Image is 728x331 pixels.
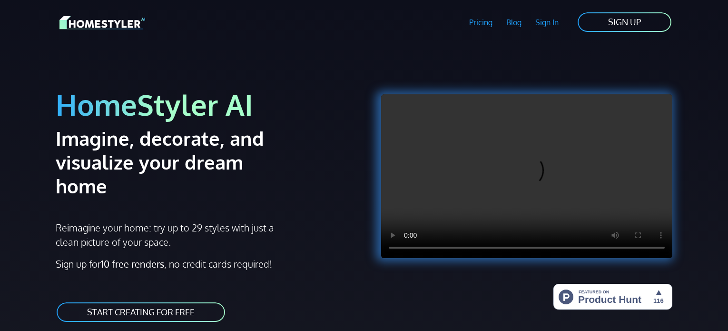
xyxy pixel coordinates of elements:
[101,258,164,270] strong: 10 free renders
[577,11,672,33] a: SIGN UP
[56,301,226,323] a: START CREATING FOR FREE
[56,126,298,198] h2: Imagine, decorate, and visualize your dream home
[553,284,672,310] img: HomeStyler AI - Interior Design Made Easy: One Click to Your Dream Home | Product Hunt
[59,14,145,31] img: HomeStyler AI logo
[528,11,565,33] a: Sign In
[56,87,358,122] h1: HomeStyler AI
[56,257,358,271] p: Sign up for , no credit cards required!
[56,221,283,249] p: Reimagine your home: try up to 29 styles with just a clean picture of your space.
[462,11,500,33] a: Pricing
[499,11,528,33] a: Blog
